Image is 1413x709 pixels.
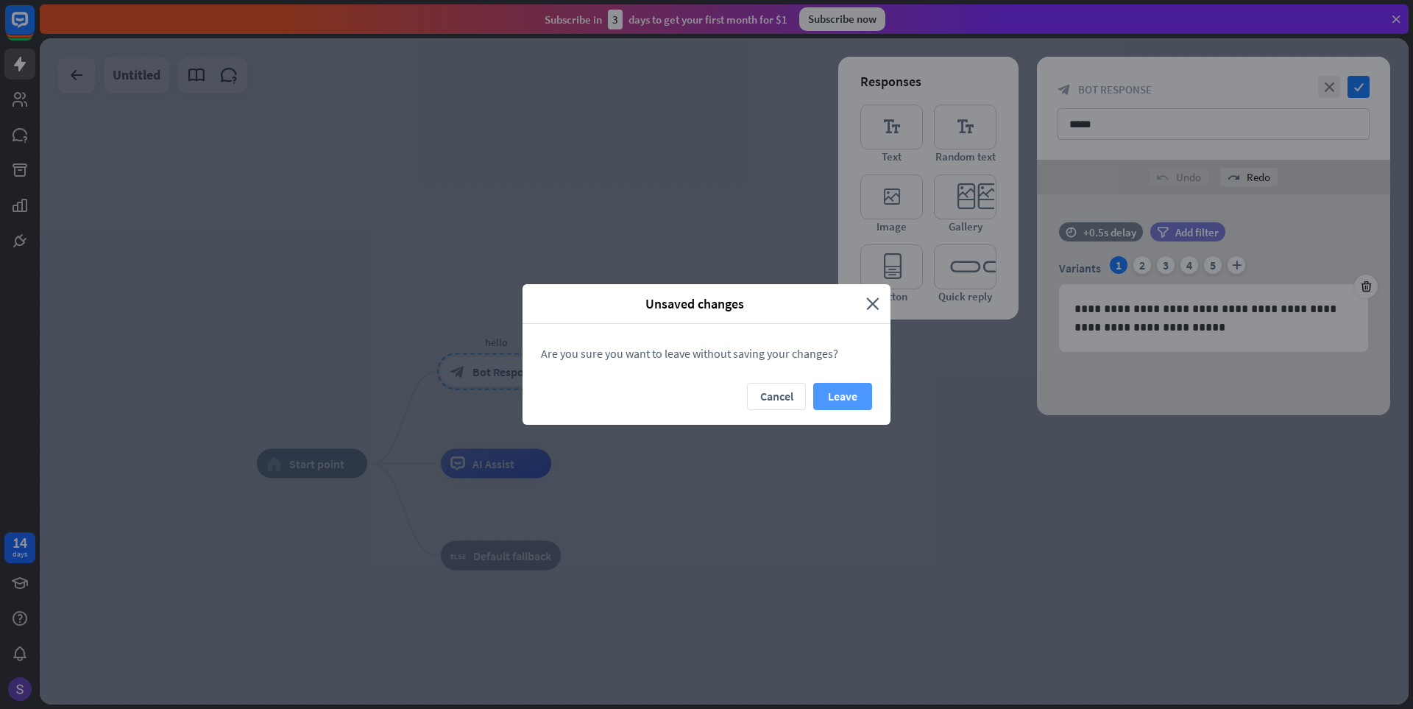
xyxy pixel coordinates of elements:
[813,383,872,410] button: Leave
[541,346,838,361] span: Are you sure you want to leave without saving your changes?
[866,295,879,312] i: close
[747,383,806,410] button: Cancel
[534,295,855,312] span: Unsaved changes
[12,6,56,50] button: Open LiveChat chat widget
